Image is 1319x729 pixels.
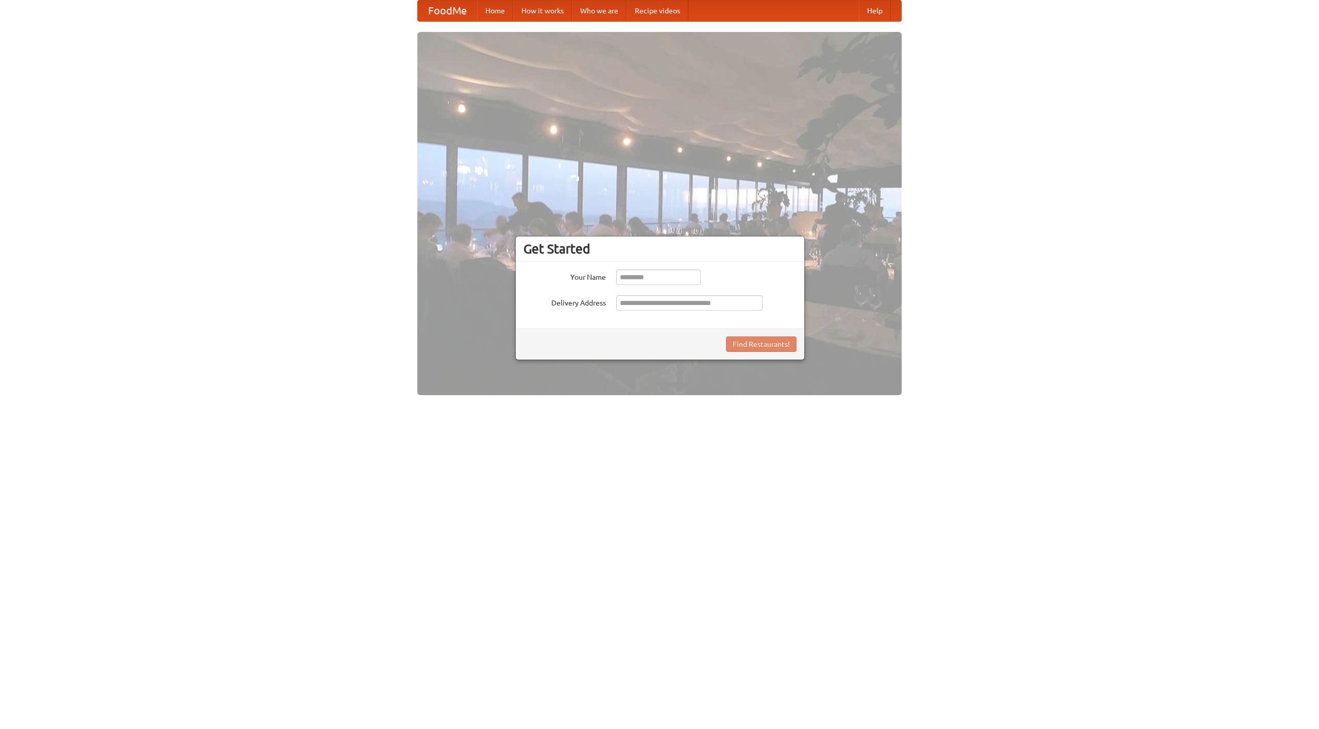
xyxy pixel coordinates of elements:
a: How it works [513,1,572,21]
a: Home [477,1,513,21]
a: Who we are [572,1,627,21]
label: Your Name [523,269,606,282]
a: Recipe videos [627,1,688,21]
a: FoodMe [418,1,477,21]
button: Find Restaurants! [726,336,797,352]
a: Help [859,1,891,21]
label: Delivery Address [523,295,606,308]
h3: Get Started [523,241,797,257]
